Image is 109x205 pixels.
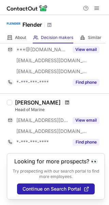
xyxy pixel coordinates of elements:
span: Similar [88,35,102,40]
span: Decision makers [41,35,73,40]
p: Try prospecting with our search portal to find more employees. [12,168,100,179]
span: [EMAIL_ADDRESS][DOMAIN_NAME] [16,57,87,64]
header: Looking for more prospects? 👀 [14,158,98,164]
span: Continue on Search Portal [22,186,81,192]
button: Continue on Search Portal [17,183,95,194]
button: Reveal Button [73,46,99,53]
span: [EMAIL_ADDRESS][DOMAIN_NAME] [16,128,87,134]
div: Head of Marine [15,107,105,113]
span: [EMAIL_ADDRESS][DOMAIN_NAME] [16,117,68,123]
img: 8220b52d0a0c02872f5e7f0330d2389f [7,17,20,30]
h1: Flender [22,20,42,29]
img: ContactOut v5.3.10 [7,4,48,12]
span: ***@[DOMAIN_NAME] [16,46,68,53]
button: Reveal Button [73,139,99,146]
div: [PERSON_NAME] [15,99,61,106]
button: Reveal Button [73,79,99,86]
button: Reveal Button [73,117,99,124]
span: About [15,35,26,40]
span: [EMAIL_ADDRESS][DOMAIN_NAME] [16,68,87,74]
